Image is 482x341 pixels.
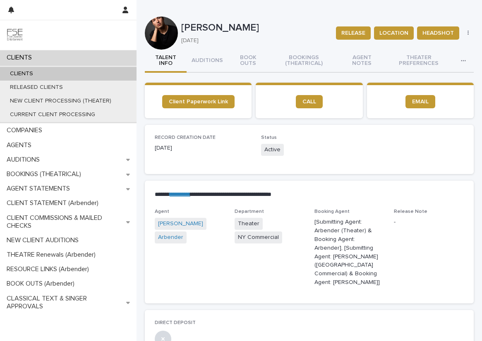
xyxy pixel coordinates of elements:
button: BOOK OUTS [228,50,268,73]
span: NY Commercial [235,231,282,243]
span: Booking Agent [314,209,350,214]
p: BOOK OUTS (Arbender) [3,280,81,288]
span: EMAIL [412,99,429,105]
img: 9JgRvJ3ETPGCJDhvPVA5 [7,27,23,43]
button: BOOKINGS (THEATRICAL) [268,50,339,73]
p: [PERSON_NAME] [181,22,329,34]
button: AGENT NOTES [339,50,384,73]
span: Status [261,135,277,140]
button: THEATER PREFERENCES [385,50,453,73]
span: Client Paperwork Link [169,99,228,105]
p: [DATE] [155,144,251,153]
span: RECORD CREATION DATE [155,135,216,140]
button: AUDITIONS [187,50,228,73]
span: DIRECT DEPOSIT [155,320,196,325]
span: Theater [235,218,263,230]
span: CALL [302,99,316,105]
span: Agent [155,209,169,214]
a: Client Paperwork Link [162,95,235,108]
p: CLIENT STATEMENT (Arbender) [3,199,105,207]
p: RELEASED CLIENTS [3,84,70,91]
button: TALENT INFO [145,50,187,73]
a: CALL [296,95,323,108]
p: CLIENTS [3,54,38,62]
button: LOCATION [374,26,414,40]
p: THEATRE Renewals (Arbender) [3,251,102,259]
p: NEW CLIENT AUDITIONS [3,236,85,244]
a: Arbender [158,233,183,242]
span: LOCATION [379,29,408,37]
button: RELEASE [336,26,371,40]
button: HEADSHOT [417,26,459,40]
a: [PERSON_NAME] [158,219,203,228]
span: RELEASE [341,29,365,37]
p: AGENTS [3,141,38,149]
p: CLIENTS [3,70,40,77]
span: HEADSHOT [422,29,454,37]
p: RESOURCE LINKS (Arbender) [3,265,96,273]
span: Department [235,209,264,214]
p: COMPANIES [3,126,49,134]
p: [DATE] [181,37,326,44]
p: - [394,218,464,227]
p: CLIENT COMMISSIONS & MAILED CHECKS [3,214,126,230]
span: Active [261,144,284,156]
p: AUDITIONS [3,156,46,164]
p: CURRENT CLIENT PROCESSING [3,111,102,118]
span: Release Note [394,209,427,214]
p: AGENT STATEMENTS [3,185,77,193]
a: EMAIL [405,95,435,108]
p: [Submitting Agent: Arbender (Theater) & Booking Agent: Arbender], [Submitting Agent: [PERSON_NAME... [314,218,384,286]
p: CLASSICAL TEXT & SINGER APPROVALS [3,295,126,310]
p: NEW CLIENT PROCESSING (THEATER) [3,98,118,105]
p: BOOKINGS (THEATRICAL) [3,170,88,178]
